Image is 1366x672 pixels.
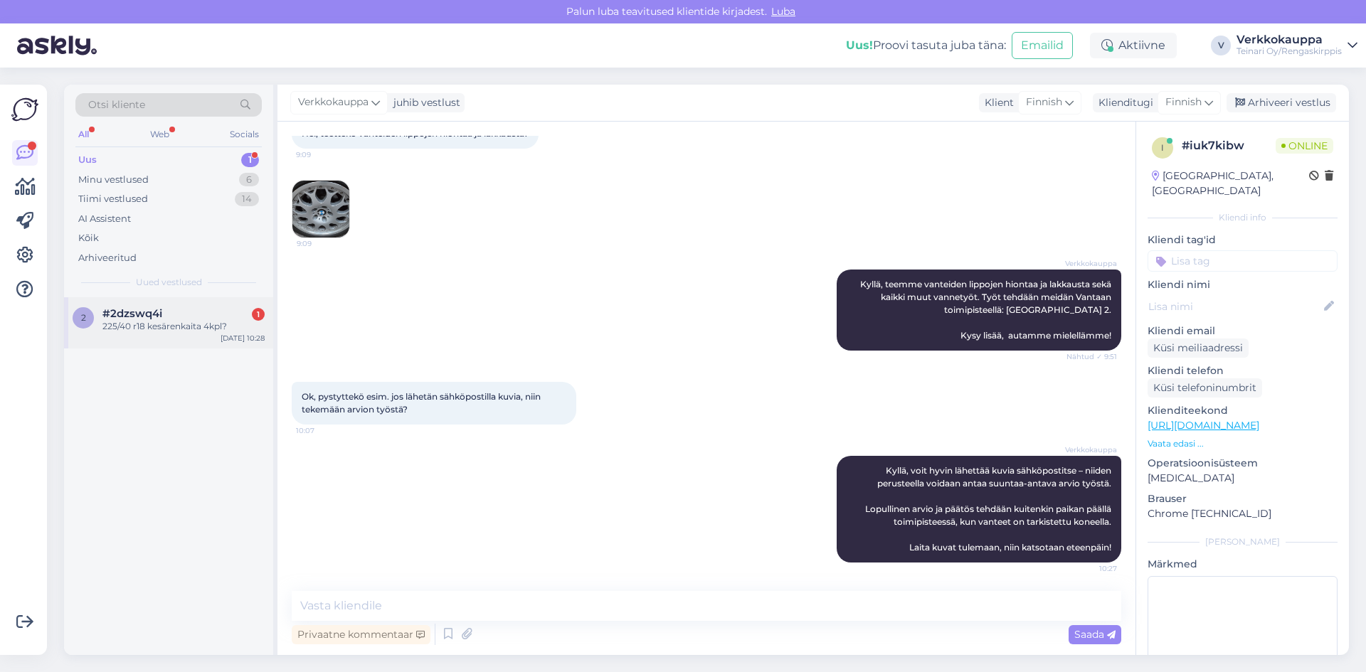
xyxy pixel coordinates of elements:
div: 225/40 r18 kesärenkaita 4kpl? [102,320,265,333]
div: juhib vestlust [388,95,460,110]
span: Verkkokauppa [298,95,369,110]
div: Aktiivne [1090,33,1177,58]
p: Klienditeekond [1148,403,1338,418]
span: i [1161,142,1164,153]
button: Emailid [1012,32,1073,59]
img: Askly Logo [11,96,38,123]
p: Chrome [TECHNICAL_ID] [1148,506,1338,521]
p: Brauser [1148,491,1338,506]
p: Operatsioonisüsteem [1148,456,1338,471]
div: [PERSON_NAME] [1148,535,1338,548]
div: Küsi meiliaadressi [1148,338,1249,358]
a: VerkkokauppaTeinari Oy/Rengaskirppis [1237,34,1357,57]
div: Kliendi info [1148,211,1338,224]
span: 9:09 [297,238,350,249]
span: Luba [767,5,800,18]
div: 6 [239,173,259,187]
b: Uus! [846,38,873,52]
div: Arhiveeritud [78,251,137,265]
div: Socials [227,125,262,144]
span: 9:09 [296,149,349,160]
span: Verkkokauppa [1064,444,1117,455]
div: Küsi telefoninumbrit [1148,378,1262,398]
div: Klienditugi [1093,95,1153,110]
span: Ok, pystyttekö esim. jos lähetän sähköpostilla kuvia, niin tekemään arvion työstä? [302,391,543,415]
a: [URL][DOMAIN_NAME] [1148,419,1259,432]
div: Tiimi vestlused [78,192,148,206]
img: Attachment [292,181,349,238]
p: Kliendi nimi [1148,277,1338,292]
div: Arhiveeri vestlus [1227,93,1336,112]
p: Märkmed [1148,557,1338,572]
span: Otsi kliente [88,97,145,112]
span: Verkkokauppa [1064,258,1117,269]
div: Kõik [78,231,99,245]
div: Privaatne kommentaar [292,625,430,644]
div: [DATE] 10:28 [221,333,265,343]
span: Nähtud ✓ 9:51 [1064,351,1117,362]
div: Klient [979,95,1014,110]
div: All [75,125,92,144]
div: Proovi tasuta juba täna: [846,37,1006,54]
div: Web [147,125,172,144]
div: 1 [252,308,265,321]
div: Uus [78,153,97,167]
span: Finnish [1026,95,1062,110]
div: Verkkokauppa [1237,34,1342,46]
p: Kliendi email [1148,324,1338,338]
span: 10:07 [296,425,349,436]
div: V [1211,36,1231,55]
div: # iuk7kibw [1182,137,1276,154]
span: Online [1276,138,1333,154]
div: [GEOGRAPHIC_DATA], [GEOGRAPHIC_DATA] [1152,169,1309,198]
span: 10:27 [1064,563,1117,574]
span: 2 [81,312,86,323]
div: 1 [241,153,259,167]
span: Finnish [1165,95,1202,110]
div: 14 [235,192,259,206]
span: #2dzswq4i [102,307,162,320]
div: Minu vestlused [78,173,149,187]
div: AI Assistent [78,212,131,226]
input: Lisa tag [1148,250,1338,272]
p: Vaata edasi ... [1148,437,1338,450]
span: Saada [1074,628,1116,641]
p: Kliendi tag'id [1148,233,1338,247]
span: Kyllä, teemme vanteiden lippojen hiontaa ja lakkausta sekä kaikki muut vannetyöt. Työt tehdään me... [860,279,1113,341]
div: Teinari Oy/Rengaskirppis [1237,46,1342,57]
span: Kyllä, voit hyvin lähettää kuvia sähköpostitse – niiden perusteella voidaan antaa suuntaa-antava ... [865,465,1113,553]
p: [MEDICAL_DATA] [1148,471,1338,486]
span: Uued vestlused [136,276,202,289]
input: Lisa nimi [1148,299,1321,314]
p: Kliendi telefon [1148,363,1338,378]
